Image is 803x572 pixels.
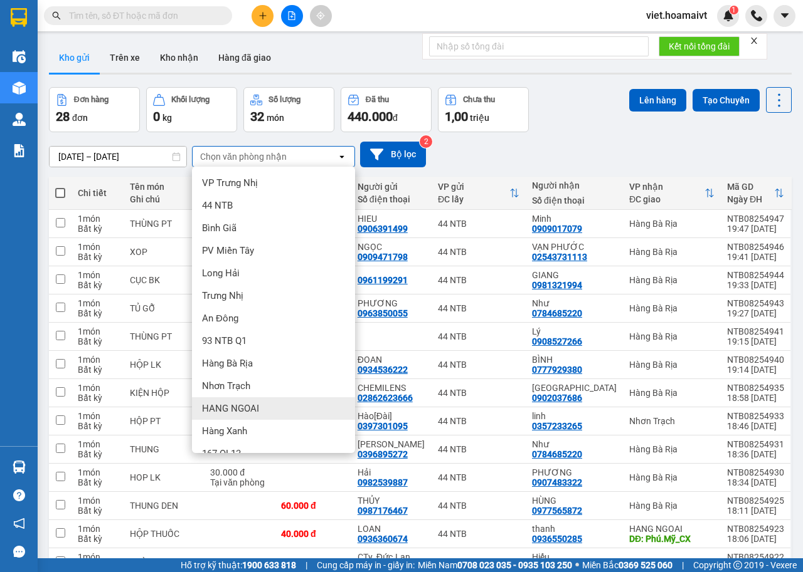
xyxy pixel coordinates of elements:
div: 1 món [78,383,117,393]
div: Người nhận [532,180,617,190]
div: LOAN [358,524,425,534]
div: Ngày ĐH [727,194,774,204]
div: KIỆN HỘP [130,388,198,398]
div: Hải [358,467,425,477]
span: An Đông [202,312,238,325]
input: Tìm tên, số ĐT hoặc mã đơn [69,9,217,23]
div: 0907483322 [532,477,582,487]
div: 40.000 đ [281,529,345,539]
div: Hàng Bà Rịa [629,444,715,454]
div: 1 món [78,552,117,562]
span: file-add [287,11,296,20]
div: Như [532,298,617,308]
span: Long Hải [202,267,240,279]
div: 18:46 [DATE] [727,421,784,431]
div: VP nhận [629,182,705,192]
div: NTB08254947 [727,214,784,224]
div: 0784685220 [532,449,582,459]
sup: 1 [730,6,738,14]
div: 19:15 [DATE] [727,336,784,346]
img: logo-vxr [11,8,27,27]
div: 18:11 [DATE] [727,506,784,516]
img: phone-icon [751,10,762,21]
div: 44 NTB [438,219,519,229]
div: 0963850055 [358,308,408,318]
svg: open [337,152,347,162]
button: Đã thu440.000đ [341,87,432,132]
div: 44 NTB [438,529,519,539]
span: notification [13,517,25,529]
div: Bất kỳ [78,252,117,262]
div: NTB08254944 [727,270,784,280]
div: Hàng Bà Rịa [629,360,715,370]
div: 18:34 [DATE] [727,477,784,487]
span: aim [316,11,325,20]
th: Toggle SortBy [432,177,526,210]
div: 18:36 [DATE] [727,449,784,459]
button: Lên hàng [629,89,686,112]
div: HỘP LK [130,360,198,370]
div: 60.000 đ [281,501,345,511]
div: HỘP THUỐC [130,529,198,539]
div: Hiếu [532,552,617,562]
span: 44 NTB [202,199,233,212]
button: Đơn hàng28đơn [49,87,140,132]
div: Hàng Bà Rịa [629,247,715,257]
div: 1 món [78,355,117,365]
div: NTB08254933 [727,411,784,421]
span: | [682,558,684,572]
div: 1 món [78,496,117,506]
span: kg [162,113,172,123]
div: 30.000 đ [281,557,345,567]
img: solution-icon [13,144,26,157]
span: message [13,546,25,558]
div: 44 NTB [438,360,519,370]
div: HIEU [358,214,425,224]
span: món [267,113,284,123]
div: ĐOAN [358,355,425,365]
input: Nhập số tổng đài [429,36,649,56]
div: 1 món [78,439,117,449]
span: triệu [470,113,489,123]
img: warehouse-icon [13,460,26,474]
div: THUNG [130,444,198,454]
div: HỘP PT [130,416,198,426]
div: 44 NTB [438,331,519,341]
div: Lý [532,326,617,336]
div: NTB08254935 [727,383,784,393]
button: caret-down [774,5,795,27]
div: CHEMILENS [358,383,425,393]
div: Bất kỳ [78,336,117,346]
div: linh [532,411,617,421]
span: plus [258,11,267,20]
div: Số điện thoại [358,194,425,204]
span: HANG NGOAI [202,402,259,415]
button: aim [310,5,332,27]
span: search [52,11,61,20]
div: NTB08254922 [727,552,784,562]
span: 93 NTB Q1 [202,335,247,347]
div: THÙNG PT [130,219,198,229]
div: Hàng Bà Rịa [629,472,715,482]
div: VẠN PHƯỚC [532,242,617,252]
div: Người gửi [358,182,425,192]
div: CỤC BK [130,275,198,285]
div: Bất kỳ [78,393,117,403]
div: 0906391499 [358,224,408,234]
div: PHƯƠNG [358,298,425,308]
div: Số lượng [269,95,300,104]
span: Cung cấp máy in - giấy in: [317,558,415,572]
span: Hỗ trợ kỹ thuật: [181,558,296,572]
div: ĐC giao [629,194,705,204]
span: caret-down [779,10,790,21]
div: Chi tiết [78,188,117,198]
span: viet.hoamaivt [636,8,717,23]
div: Hàng Bà Rịa [629,303,715,313]
div: Hàng Bà Rịa [629,501,715,511]
div: 19:27 [DATE] [727,308,784,318]
div: 0982539887 [358,477,408,487]
div: 02543731113 [532,252,587,262]
span: Miền Nam [418,558,572,572]
div: thanh [532,524,617,534]
span: Kết nối tổng đài [669,39,730,53]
